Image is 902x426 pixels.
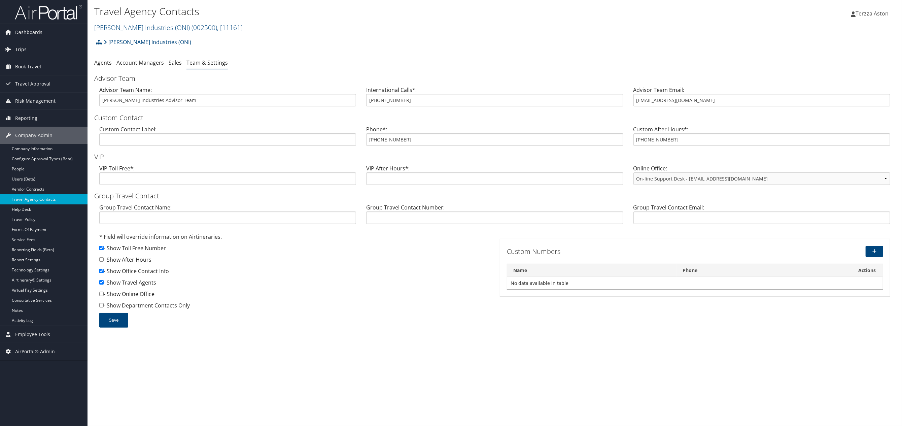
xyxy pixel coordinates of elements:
[507,264,677,277] th: Name: activate to sort column descending
[99,313,128,328] button: Save
[15,75,50,92] span: Travel Approval
[628,86,895,112] div: Advisor Team Email:
[507,277,883,289] td: No data available in table
[507,247,756,256] h3: Custom Numbers
[99,244,490,256] div: - Show Toll Free Number
[628,164,895,190] div: Online Office:
[628,125,895,151] div: Custom After Hours*:
[104,35,191,49] a: [PERSON_NAME] Industries (ONI)
[217,23,243,32] span: , [ 11161 ]
[851,3,895,24] a: Terzza Aston
[192,23,217,32] span: ( 002500 )
[94,74,895,83] h3: Advisor Team
[856,10,889,17] span: Terzza Aston
[116,59,164,66] a: Account Managers
[94,191,895,201] h3: Group Travel Contact
[15,24,42,41] span: Dashboards
[628,203,895,229] div: Group Travel Contact Email:
[94,164,361,190] div: VIP Toll Free*:
[99,278,490,290] div: - Show Travel Agents
[15,326,50,343] span: Employee Tools
[677,264,852,277] th: Phone: activate to sort column ascending
[94,125,361,151] div: Custom Contact Label:
[99,267,490,278] div: - Show Office Contact Info
[99,256,490,267] div: - Show After Hours
[15,58,41,75] span: Book Travel
[99,290,490,301] div: - Show Online Office
[15,110,37,127] span: Reporting
[15,93,56,109] span: Risk Management
[15,343,55,360] span: AirPortal® Admin
[15,4,82,20] img: airportal-logo.png
[15,41,27,58] span: Trips
[94,23,243,32] a: [PERSON_NAME] Industries (ONI)
[99,301,490,313] div: - Show Department Contacts Only
[94,113,895,123] h3: Custom Contact
[94,152,895,162] h3: VIP
[99,233,490,244] div: * Field will override information on Airtineraries.
[169,59,182,66] a: Sales
[851,264,883,277] th: Actions: activate to sort column ascending
[94,86,361,112] div: Advisor Team Name:
[94,59,112,66] a: Agents
[94,203,361,229] div: Group Travel Contact Name:
[361,203,628,229] div: Group Travel Contact Number:
[94,4,628,19] h1: Travel Agency Contacts
[361,125,628,151] div: Phone*:
[361,164,628,190] div: VIP After Hours*:
[15,127,53,144] span: Company Admin
[186,59,228,66] a: Team & Settings
[361,86,628,112] div: International Calls*:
